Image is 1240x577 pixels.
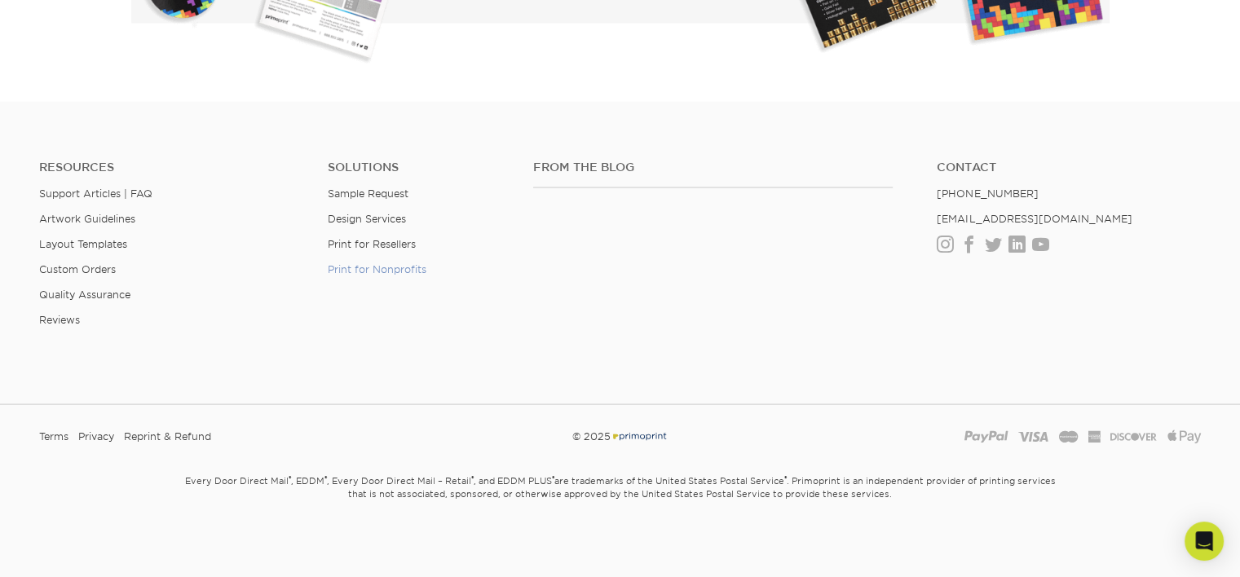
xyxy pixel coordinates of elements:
[39,288,130,300] a: Quality Assurance
[328,262,426,275] a: Print for Nonprofits
[937,212,1132,224] a: [EMAIL_ADDRESS][DOMAIN_NAME]
[39,237,127,249] a: Layout Templates
[324,473,327,482] sup: ®
[937,187,1038,199] a: [PHONE_NUMBER]
[78,424,114,448] a: Privacy
[328,212,406,224] a: Design Services
[124,424,211,448] a: Reprint & Refund
[143,468,1097,540] small: Every Door Direct Mail , EDDM , Every Door Direct Mail – Retail , and EDDM PLUS are trademarks of...
[328,160,510,174] h4: Solutions
[289,473,291,482] sup: ®
[39,424,68,448] a: Terms
[422,424,818,448] div: © 2025
[39,212,135,224] a: Artwork Guidelines
[39,160,303,174] h4: Resources
[39,313,80,325] a: Reviews
[611,429,668,442] img: Primoprint
[937,160,1201,174] a: Contact
[1185,522,1224,561] div: Open Intercom Messenger
[471,473,474,482] sup: ®
[328,187,408,199] a: Sample Request
[39,262,116,275] a: Custom Orders
[552,473,554,482] sup: ®
[533,160,893,174] h4: From the Blog
[39,187,152,199] a: Support Articles | FAQ
[328,237,416,249] a: Print for Resellers
[784,473,787,482] sup: ®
